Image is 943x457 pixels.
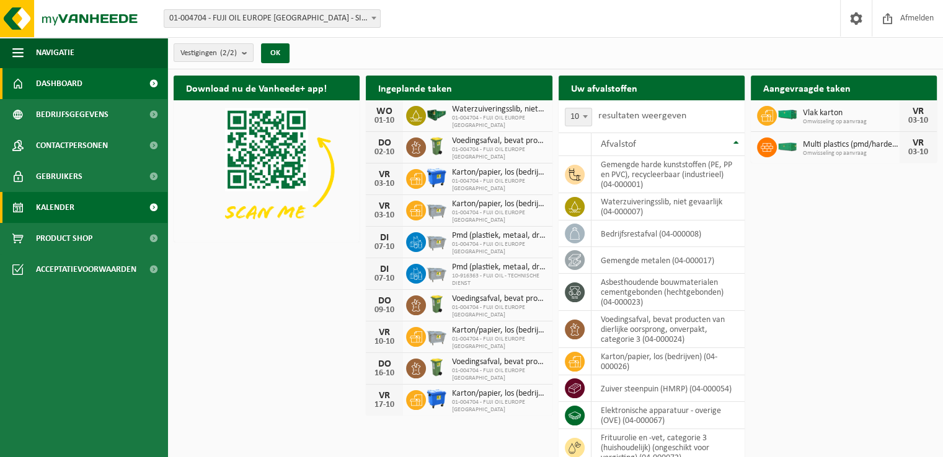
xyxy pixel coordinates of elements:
[591,247,745,274] td: gemengde metalen (04-000017)
[906,138,931,148] div: VR
[452,115,546,129] span: 01-004704 - FUJI OIL EUROPE [GEOGRAPHIC_DATA]
[372,107,397,116] div: WO
[372,148,397,157] div: 02-10
[426,325,447,346] img: WB-2500-GAL-GY-01
[452,105,546,115] span: Waterzuiveringsslib, niet gevaarlijk
[36,254,136,285] span: Acceptatievoorwaarden
[452,199,546,209] span: Karton/papier, los (bedrijven)
[174,76,339,100] h2: Download nu de Vanheede+ app!
[452,136,546,146] span: Voedingsafval, bevat producten van dierlijke oorsprong, onverpakt, categorie 3
[452,272,546,287] span: 10-916363 - FUJI OIL - TECHNISCHE DIENST
[452,389,546,399] span: Karton/papier, los (bedrijven)
[565,108,591,126] span: 10
[426,230,447,251] img: WB-2500-GAL-GY-04
[591,311,745,348] td: voedingsafval, bevat producten van dierlijke oorsprong, onverpakt, categorie 3 (04-000024)
[372,306,397,315] div: 09-10
[36,68,82,99] span: Dashboard
[261,43,290,63] button: OK
[372,274,397,283] div: 07-10
[452,178,546,193] span: 01-004704 - FUJI OIL EUROPE [GEOGRAPHIC_DATA]
[426,357,447,378] img: WB-0140-HPE-GN-50
[220,49,237,57] count: (2/2)
[372,296,397,306] div: DO
[372,328,397,337] div: VR
[164,9,381,28] span: 01-004704 - FUJI OIL EUROPE NV - SINT-KRUIS-WINKEL
[452,209,546,224] span: 01-004704 - FUJI OIL EUROPE [GEOGRAPHIC_DATA]
[803,150,900,157] span: Omwisseling op aanvraag
[452,168,546,178] span: Karton/papier, los (bedrijven)
[452,241,546,256] span: 01-004704 - FUJI OIL EUROPE [GEOGRAPHIC_DATA]
[452,263,546,272] span: Pmd (plastiek, metaal, drankkartons) (bedrijven)
[591,156,745,193] td: gemengde harde kunststoffen (PE, PP en PVC), recycleerbaar (industrieel) (04-000001)
[452,304,546,319] span: 01-004704 - FUJI OIL EUROPE [GEOGRAPHIC_DATA]
[366,76,464,100] h2: Ingeplande taken
[174,43,254,62] button: Vestigingen(2/2)
[426,262,447,283] img: WB-2500-GAL-GY-04
[372,243,397,251] div: 07-10
[906,116,931,125] div: 03-10
[372,211,397,220] div: 03-10
[36,130,108,161] span: Contactpersonen
[426,388,447,409] img: WB-1100-HPE-BE-04
[164,10,380,27] span: 01-004704 - FUJI OIL EUROPE NV - SINT-KRUIS-WINKEL
[372,401,397,409] div: 17-10
[372,116,397,125] div: 01-10
[591,193,745,220] td: waterzuiveringsslib, niet gevaarlijk (04-000007)
[452,326,546,336] span: Karton/papier, los (bedrijven)
[180,44,237,63] span: Vestigingen
[426,199,447,220] img: WB-2500-GAL-GY-01
[452,294,546,304] span: Voedingsafval, bevat producten van dierlijke oorsprong, onverpakt, categorie 3
[372,180,397,188] div: 03-10
[452,336,546,350] span: 01-004704 - FUJI OIL EUROPE [GEOGRAPHIC_DATA]
[36,37,74,68] span: Navigatie
[601,139,636,149] span: Afvalstof
[36,161,82,192] span: Gebruikers
[591,274,745,311] td: asbesthoudende bouwmaterialen cementgebonden (hechtgebonden) (04-000023)
[803,108,900,118] span: Vlak karton
[452,367,546,382] span: 01-004704 - FUJI OIL EUROPE [GEOGRAPHIC_DATA]
[372,369,397,378] div: 16-10
[751,76,863,100] h2: Aangevraagde taken
[591,348,745,375] td: karton/papier, los (bedrijven) (04-000026)
[591,220,745,247] td: bedrijfsrestafval (04-000008)
[559,76,650,100] h2: Uw afvalstoffen
[565,108,592,126] span: 10
[591,375,745,402] td: zuiver steenpuin (HMRP) (04-000054)
[452,399,546,414] span: 01-004704 - FUJI OIL EUROPE [GEOGRAPHIC_DATA]
[803,118,900,126] span: Omwisseling op aanvraag
[777,141,798,152] img: HK-XC-30-GN-00
[426,104,447,125] img: HK-XS-16-GN-00
[906,148,931,157] div: 03-10
[372,233,397,243] div: DI
[598,111,686,121] label: resultaten weergeven
[426,294,447,315] img: WB-0140-HPE-GN-50
[174,100,360,240] img: Download de VHEPlus App
[452,146,546,161] span: 01-004704 - FUJI OIL EUROPE [GEOGRAPHIC_DATA]
[452,231,546,241] span: Pmd (plastiek, metaal, drankkartons) (bedrijven)
[36,99,108,130] span: Bedrijfsgegevens
[591,402,745,429] td: elektronische apparatuur - overige (OVE) (04-000067)
[372,264,397,274] div: DI
[777,109,798,120] img: HK-XR-30-GN-00
[906,107,931,116] div: VR
[426,136,447,157] img: WB-0140-HPE-GN-50
[372,359,397,369] div: DO
[803,140,900,150] span: Multi plastics (pmd/harde kunststoffen/spanbanden/eps/folie naturel/folie gemeng...
[372,138,397,148] div: DO
[372,201,397,211] div: VR
[36,192,74,223] span: Kalender
[36,223,92,254] span: Product Shop
[372,391,397,401] div: VR
[452,357,546,367] span: Voedingsafval, bevat producten van dierlijke oorsprong, onverpakt, categorie 3
[372,337,397,346] div: 10-10
[426,167,447,188] img: WB-1100-HPE-BE-04
[372,170,397,180] div: VR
